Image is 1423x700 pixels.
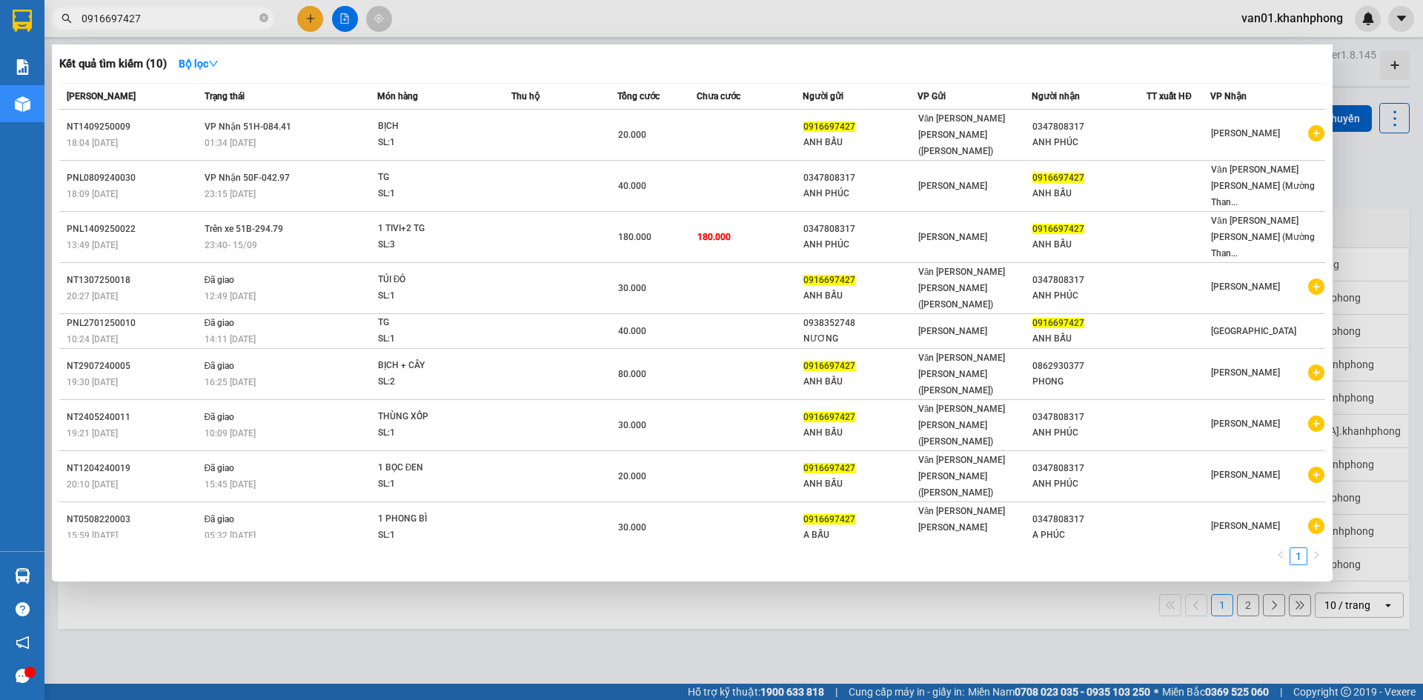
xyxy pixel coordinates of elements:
[1272,547,1290,565] button: left
[1032,119,1146,135] div: 0347808317
[618,283,646,293] span: 30.000
[1272,547,1290,565] li: Previous Page
[1032,135,1146,150] div: ANH PHÚC
[803,237,917,253] div: ANH PHÚC
[1290,548,1307,564] a: 1
[1276,550,1285,559] span: left
[67,138,118,148] span: 18:04 [DATE]
[205,224,283,234] span: Trên xe 51B-294.79
[205,189,256,199] span: 23:15 [DATE]
[205,91,245,101] span: Trạng thái
[803,476,917,492] div: ANH BẤU
[15,568,30,584] img: warehouse-icon
[205,479,256,490] span: 15:45 [DATE]
[378,409,489,425] div: THÙNG XỐP
[16,636,30,650] span: notification
[1211,470,1280,480] span: [PERSON_NAME]
[67,221,200,237] div: PNL1409250022
[803,91,843,101] span: Người gửi
[208,59,219,69] span: down
[205,121,291,132] span: VP Nhận 51H-084.41
[378,374,489,390] div: SL: 2
[205,463,235,473] span: Đã giao
[59,56,167,72] h3: Kết quả tìm kiếm ( 10 )
[62,13,72,24] span: search
[618,522,646,533] span: 30.000
[1032,331,1146,347] div: ANH BẤU
[1210,91,1247,101] span: VP Nhận
[1032,288,1146,304] div: ANH PHÚC
[803,514,855,524] span: 0916697427
[378,358,489,374] div: BỊCH + CÂY
[1211,164,1315,207] span: Văn [PERSON_NAME] [PERSON_NAME] (Mường Than...
[918,267,1006,310] span: Văn [PERSON_NAME] [PERSON_NAME] ([PERSON_NAME])
[378,135,489,151] div: SL: 1
[803,463,855,473] span: 0916697427
[16,669,30,683] span: message
[16,602,30,616] span: question-circle
[1308,279,1324,295] span: plus-circle
[1308,467,1324,483] span: plus-circle
[618,369,646,379] span: 80.000
[378,315,489,331] div: TG
[803,170,917,186] div: 0347808317
[15,59,30,75] img: solution-icon
[1147,91,1192,101] span: TT xuất HĐ
[918,506,1006,549] span: Văn [PERSON_NAME] [PERSON_NAME] ([PERSON_NAME])
[205,377,256,387] span: 16:25 [DATE]
[1032,273,1146,288] div: 0347808317
[918,455,1006,498] span: Văn [PERSON_NAME] [PERSON_NAME] ([PERSON_NAME])
[803,527,917,543] div: A BẤU
[1211,281,1280,292] span: [PERSON_NAME]
[803,425,917,441] div: ANH BẤU
[618,471,646,481] span: 20.000
[1211,419,1280,429] span: [PERSON_NAME]
[378,460,489,476] div: 1 BỌC ĐEN
[1032,359,1146,374] div: 0862930377
[205,334,256,344] span: 14:11 [DATE]
[918,232,987,242] span: [PERSON_NAME]
[205,240,257,250] span: 23:40 - 15/09
[1308,518,1324,534] span: plus-circle
[918,353,1006,396] span: Văn [PERSON_NAME] [PERSON_NAME] ([PERSON_NAME])
[205,173,290,183] span: VP Nhận 50F-042.97
[1211,326,1296,336] span: [GEOGRAPHIC_DATA]
[13,10,32,32] img: logo-vxr
[1308,125,1324,141] span: plus-circle
[803,221,917,237] div: 0347808317
[618,130,646,140] span: 20.000
[1032,527,1146,543] div: A PHÚC
[378,186,489,202] div: SL: 1
[803,316,917,331] div: 0938352748
[1211,521,1280,531] span: [PERSON_NAME]
[918,326,987,336] span: [PERSON_NAME]
[618,232,651,242] span: 180.000
[67,240,118,250] span: 13:49 [DATE]
[1032,91,1080,101] span: Người nhận
[378,425,489,441] div: SL: 1
[618,326,646,336] span: 40.000
[378,221,489,237] div: 1 TIVI+2 TG
[1308,364,1324,381] span: plus-circle
[378,331,489,347] div: SL: 1
[803,288,917,304] div: ANH BẤU
[918,113,1006,156] span: Văn [PERSON_NAME] [PERSON_NAME] ([PERSON_NAME])
[205,412,235,422] span: Đã giao
[205,428,256,439] span: 10:09 [DATE]
[1211,128,1280,139] span: [PERSON_NAME]
[697,91,740,101] span: Chưa cước
[803,121,855,132] span: 0916697427
[259,12,268,26] span: close-circle
[1307,547,1325,565] li: Next Page
[67,461,200,476] div: NT1204240019
[1032,186,1146,201] div: ANH BẤU
[618,181,646,191] span: 40.000
[67,91,136,101] span: [PERSON_NAME]
[67,359,200,374] div: NT2907240005
[377,91,418,101] span: Món hàng
[67,512,200,527] div: NT0508220003
[205,318,235,328] span: Đã giao
[67,530,118,541] span: 15:59 [DATE]
[205,361,235,371] span: Đã giao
